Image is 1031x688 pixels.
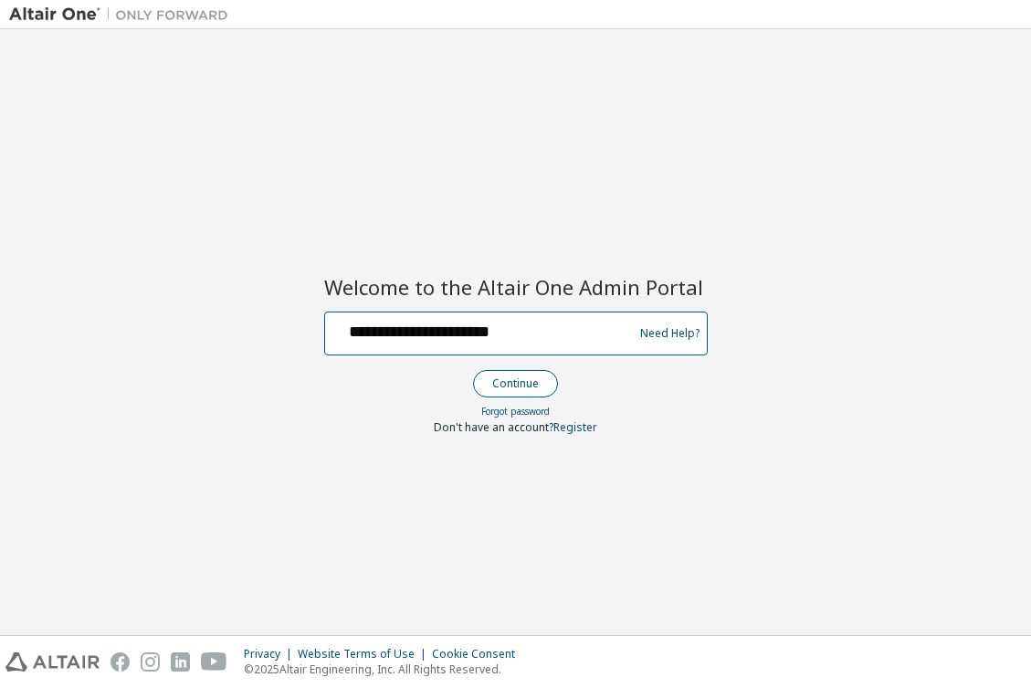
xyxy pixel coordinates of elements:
div: Website Terms of Use [298,647,432,662]
h2: Welcome to the Altair One Admin Portal [324,274,708,300]
span: Don't have an account? [434,419,553,435]
img: altair_logo.svg [5,652,100,672]
img: linkedin.svg [171,652,190,672]
img: instagram.svg [141,652,160,672]
a: Register [553,419,597,435]
div: Privacy [244,647,298,662]
img: Altair One [9,5,237,24]
img: youtube.svg [201,652,227,672]
div: Cookie Consent [432,647,526,662]
p: © 2025 Altair Engineering, Inc. All Rights Reserved. [244,662,526,677]
button: Continue [473,370,558,397]
a: Forgot password [481,405,550,418]
img: facebook.svg [110,652,130,672]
